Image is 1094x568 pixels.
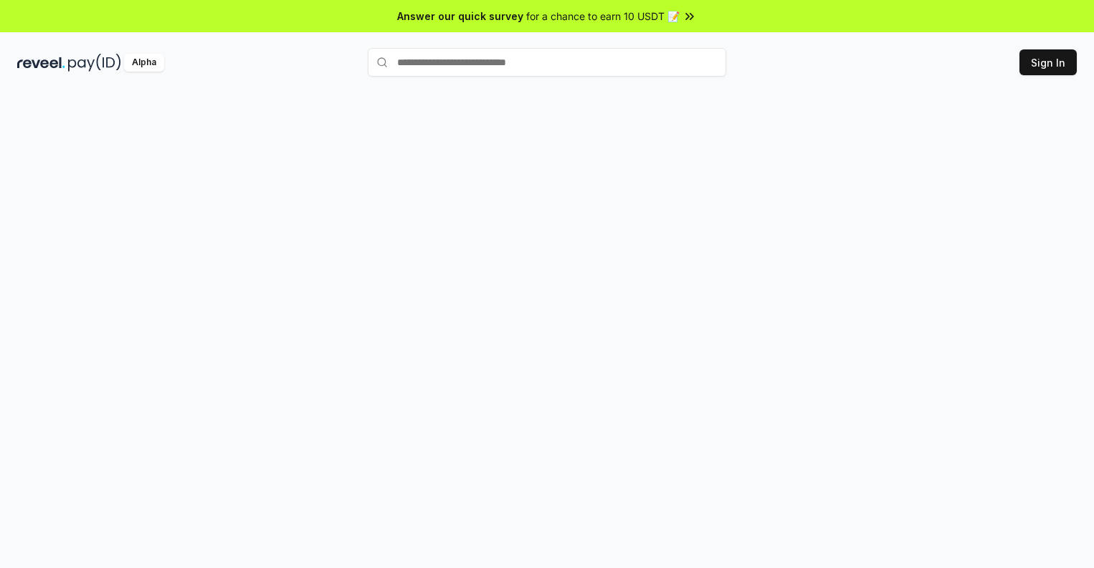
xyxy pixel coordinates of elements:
[17,54,65,72] img: reveel_dark
[124,54,164,72] div: Alpha
[397,9,523,24] span: Answer our quick survey
[1019,49,1077,75] button: Sign In
[68,54,121,72] img: pay_id
[526,9,680,24] span: for a chance to earn 10 USDT 📝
